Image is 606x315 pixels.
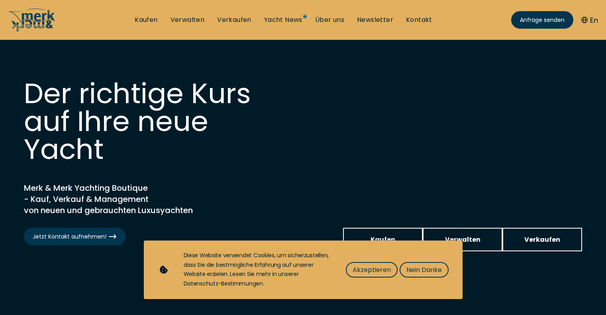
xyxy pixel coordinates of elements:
a: Jetzt Kontakt aufnehmen! [24,228,126,245]
button: Nein Danke [400,262,449,278]
a: Kaufen [343,228,423,251]
span: Nein Danke [406,265,442,275]
a: Datenschutz-Bestimmungen [184,280,263,288]
a: Verkaufen [502,228,582,251]
button: Akzeptieren [346,262,398,278]
a: Verkaufen [217,16,251,24]
span: Verkaufen [524,235,560,245]
a: Über uns [315,16,344,24]
span: Jetzt Kontakt aufnehmen! [33,233,117,241]
a: Kaufen [135,16,157,24]
span: Verwalten [445,235,480,245]
a: Anfrage senden [511,11,573,29]
span: Akzeptieren [353,265,391,275]
a: Verwalten [171,16,205,24]
div: Diese Website verwendet Cookies, um sicherzustellen, dass Sie die bestmögliche Erfahrung auf unse... [184,251,330,289]
h2: Merk & Merk Yachting Boutique - Kauf, Verkauf & Management von neuen und gebrauchten Luxusyachten [24,182,223,216]
button: En [581,15,598,25]
span: Anfrage senden [520,16,565,24]
a: Kontakt [406,16,432,24]
a: Verwalten [423,228,502,251]
span: Kaufen [371,235,395,245]
a: Newsletter [357,16,393,24]
h1: Der richtige Kurs auf Ihre neue Yacht [24,80,263,163]
a: Yacht News [264,16,302,24]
